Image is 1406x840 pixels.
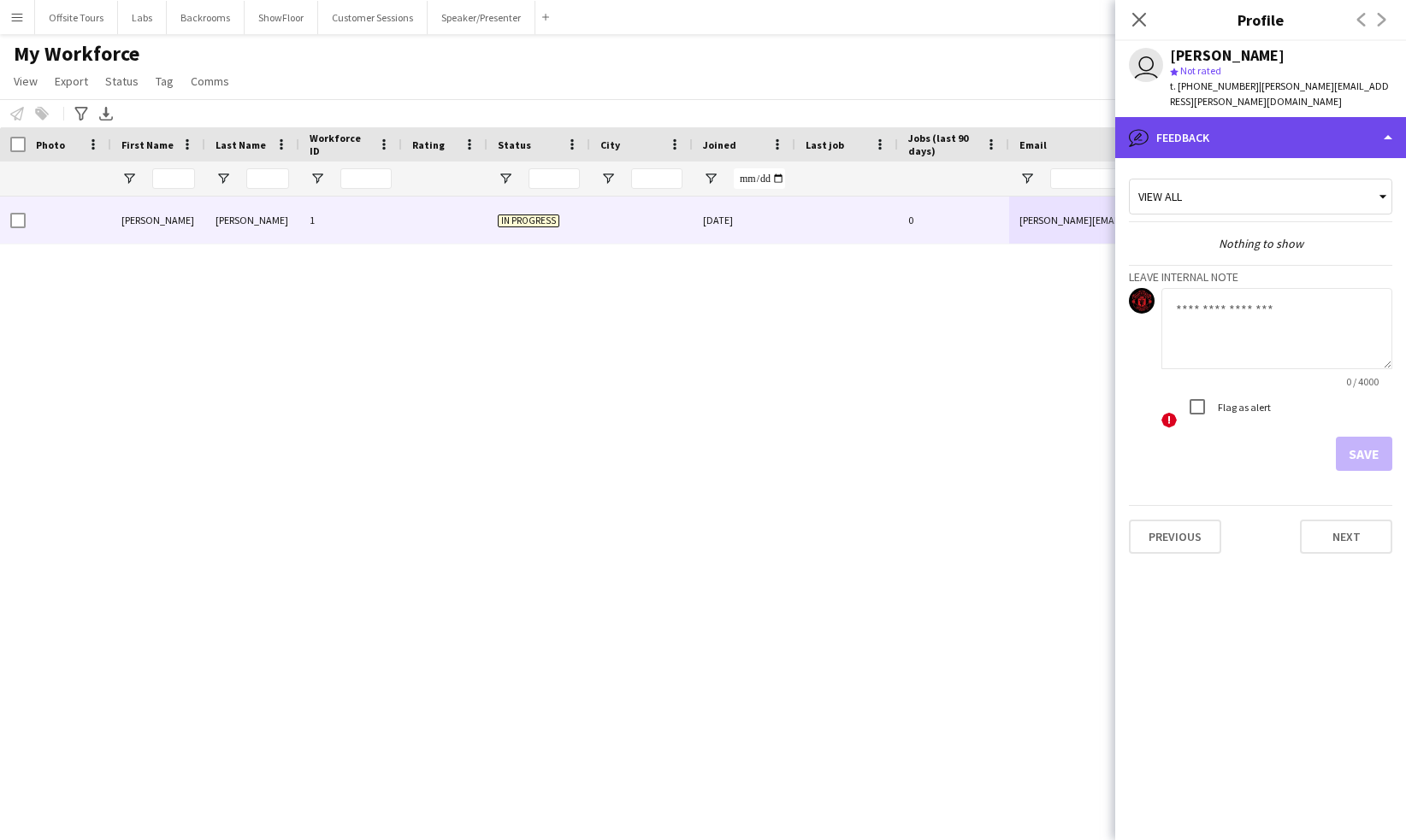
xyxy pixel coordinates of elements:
div: [PERSON_NAME] [205,197,299,244]
span: Jobs (last 90 days) [908,132,978,157]
a: View [7,70,44,92]
h3: Profile [1115,9,1406,31]
input: First Name Filter Input [152,168,195,189]
div: [PERSON_NAME][EMAIL_ADDRESS][PERSON_NAME][DOMAIN_NAME] [1009,197,1351,244]
label: Flag as alert [1214,401,1271,414]
button: Open Filter Menu [310,171,325,186]
app-action-btn: Advanced filters [71,103,92,124]
button: Backrooms [167,1,245,34]
input: Workforce ID Filter Input [340,168,392,189]
button: Speaker/Presenter [428,1,535,34]
input: City Filter Input [631,168,682,189]
span: | [PERSON_NAME][EMAIL_ADDRESS][PERSON_NAME][DOMAIN_NAME] [1170,79,1389,108]
a: Comms [184,70,236,92]
button: Open Filter Menu [121,171,137,186]
span: View all [1138,189,1182,204]
input: Email Filter Input [1050,168,1341,189]
a: Tag [149,70,180,92]
div: 1 [299,197,402,244]
span: 0 / 4000 [1332,375,1392,388]
input: Last Name Filter Input [246,168,289,189]
span: Export [55,73,88,89]
span: Comms [191,73,229,89]
span: First Name [121,138,174,151]
h3: Leave internal note [1129,269,1392,285]
button: Open Filter Menu [216,171,231,186]
button: Customer Sessions [318,1,428,34]
app-action-btn: Export XLSX [96,103,116,124]
span: Rating [412,138,445,151]
button: Labs [118,1,167,34]
button: Offsite Tours [35,1,118,34]
input: Joined Filter Input [734,168,785,189]
span: t. [PHONE_NUMBER] [1170,79,1259,92]
div: [DATE] [693,197,795,244]
span: Last Name [216,138,266,151]
span: City [600,138,620,151]
button: Open Filter Menu [703,171,718,186]
button: Previous [1129,520,1221,554]
div: Nothing to show [1129,236,1392,251]
input: Status Filter Input [529,168,580,189]
button: ShowFloor [245,1,318,34]
span: View [14,73,38,89]
div: Feedback [1115,117,1406,158]
span: Email [1019,138,1047,151]
span: My Workforce [14,41,139,67]
button: Open Filter Menu [1019,171,1035,186]
div: [PERSON_NAME] [1170,48,1285,63]
button: Open Filter Menu [600,171,616,186]
span: Photo [36,138,65,151]
button: Next [1300,520,1392,554]
span: Tag [156,73,174,89]
button: Open Filter Menu [498,171,513,186]
span: ! [1161,413,1177,428]
span: Not rated [1180,64,1221,77]
span: Status [105,73,139,89]
a: Status [98,70,145,92]
div: [PERSON_NAME] [111,197,205,244]
span: Workforce ID [310,132,371,157]
a: Export [48,70,95,92]
span: Status [498,138,531,151]
span: Joined [703,138,736,151]
div: 0 [898,197,1009,244]
span: Last job [806,138,844,151]
span: In progress [498,214,559,227]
